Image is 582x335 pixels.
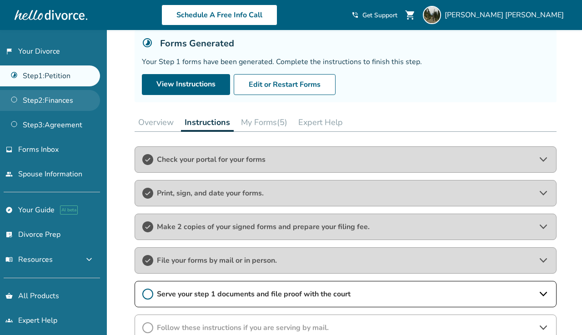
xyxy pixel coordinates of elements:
span: phone_in_talk [351,11,359,19]
span: AI beta [60,205,78,215]
img: jose ocon [423,6,441,24]
span: shopping_basket [5,292,13,300]
span: Print, sign, and date your forms. [157,188,534,198]
span: inbox [5,146,13,153]
span: groups [5,317,13,324]
span: Follow these instructions if you are serving by mail. [157,323,534,333]
h5: Forms Generated [160,37,234,50]
span: File your forms by mail or in person. [157,255,534,265]
span: menu_book [5,256,13,263]
a: phone_in_talkGet Support [351,11,397,20]
span: list_alt_check [5,231,13,238]
iframe: Chat Widget [537,291,582,335]
button: Instructions [181,113,234,132]
button: My Forms(5) [237,113,291,131]
button: Edit or Restart Forms [234,74,336,95]
span: Check your portal for your forms [157,155,534,165]
span: Get Support [362,11,397,20]
span: people [5,170,13,178]
span: Make 2 copies of your signed forms and prepare your filing fee. [157,222,534,232]
span: expand_more [84,254,95,265]
a: View Instructions [142,74,230,95]
button: Overview [135,113,177,131]
div: Your Step 1 forms have been generated. Complete the instructions to finish this step. [142,57,549,67]
span: Resources [5,255,53,265]
button: Expert Help [295,113,346,131]
span: explore [5,206,13,214]
span: shopping_cart [405,10,416,20]
a: Schedule A Free Info Call [161,5,277,25]
span: flag_2 [5,48,13,55]
span: Forms Inbox [18,145,59,155]
span: Serve your step 1 documents and file proof with the court [157,289,534,299]
span: [PERSON_NAME] [PERSON_NAME] [445,10,567,20]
